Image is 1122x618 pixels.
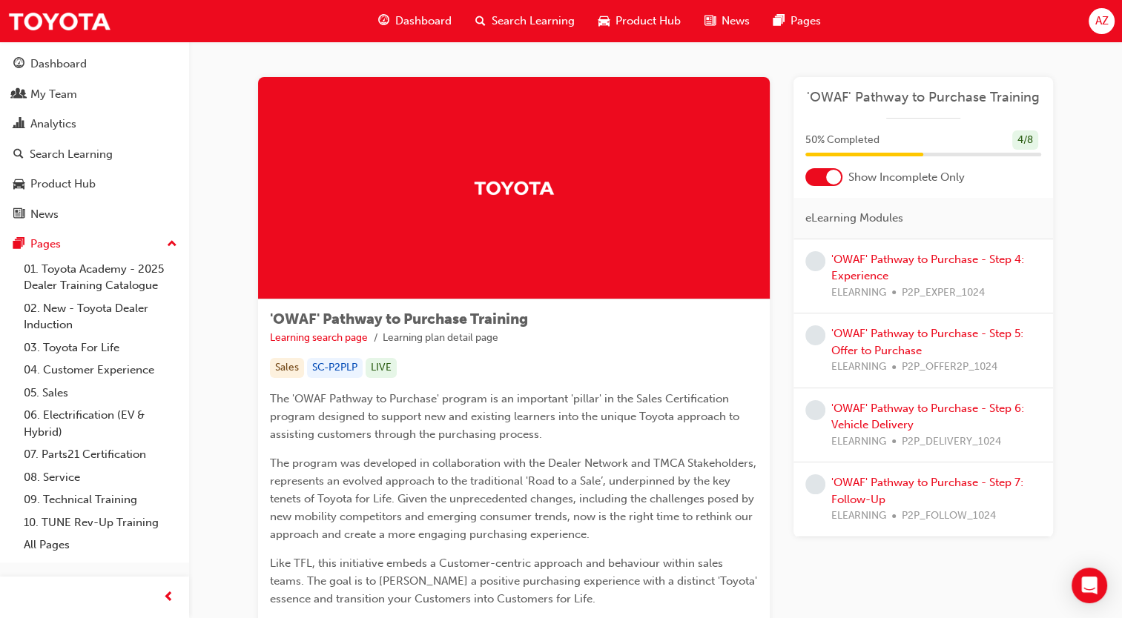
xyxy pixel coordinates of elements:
div: Open Intercom Messenger [1072,568,1107,603]
span: news-icon [13,208,24,222]
span: news-icon [704,12,716,30]
span: car-icon [13,178,24,191]
span: prev-icon [163,588,174,607]
a: 'OWAF' Pathway to Purchase - Step 6: Vehicle Delivery [831,402,1024,432]
a: 10. TUNE Rev-Up Training [18,511,183,534]
a: news-iconNews [693,6,762,36]
a: 02. New - Toyota Dealer Induction [18,297,183,336]
a: car-iconProduct Hub [587,6,693,36]
span: learningRecordVerb_NONE-icon [805,474,825,494]
a: 05. Sales [18,382,183,405]
button: Pages [6,230,183,258]
div: SC-P2PLP [307,358,363,378]
a: My Team [6,81,183,108]
a: 01. Toyota Academy - 2025 Dealer Training Catalogue [18,258,183,297]
a: Search Learning [6,141,183,168]
span: learningRecordVerb_NONE-icon [805,400,825,420]
div: Product Hub [30,176,96,193]
div: LIVE [366,358,397,378]
span: people-icon [13,88,24,102]
span: 'OWAF' Pathway to Purchase Training [270,310,528,328]
span: ELEARNING [831,433,886,451]
span: learningRecordVerb_NONE-icon [805,251,825,271]
span: Search Learning [492,13,575,30]
a: guage-iconDashboard [366,6,463,36]
div: Search Learning [30,146,113,163]
a: Dashboard [6,50,183,78]
span: Dashboard [395,13,452,30]
span: pages-icon [13,238,24,251]
a: 'OWAF' Pathway to Purchase - Step 7: Follow-Up [831,476,1023,506]
img: Trak [7,4,111,38]
span: ELEARNING [831,359,886,376]
a: 08. Service [18,466,183,489]
span: Show Incomplete Only [848,169,965,186]
span: Product Hub [616,13,681,30]
div: Dashboard [30,56,87,73]
span: 50 % Completed [805,132,880,149]
button: AZ [1089,8,1115,34]
span: pages-icon [773,12,785,30]
li: Learning plan detail page [383,330,498,347]
span: P2P_EXPER_1024 [902,285,985,302]
a: All Pages [18,534,183,556]
span: guage-icon [13,58,24,71]
a: Analytics [6,110,183,138]
span: up-icon [167,235,177,254]
a: 09. Technical Training [18,488,183,511]
span: car-icon [598,12,610,30]
div: My Team [30,86,77,103]
span: P2P_OFFER2P_1024 [902,359,997,376]
span: Like TFL, this initiative embeds a Customer-centric approach and behaviour within sales teams. Th... [270,556,760,605]
a: Product Hub [6,170,183,198]
a: 04. Customer Experience [18,359,183,382]
span: ELEARNING [831,508,886,525]
div: 4 / 8 [1012,130,1038,150]
span: chart-icon [13,118,24,131]
a: 03. Toyota For Life [18,336,183,359]
span: eLearning Modules [805,210,903,227]
span: P2P_FOLLOW_1024 [902,508,996,525]
a: News [6,201,183,228]
div: Analytics [30,116,76,133]
span: search-icon [13,148,24,162]
div: Sales [270,358,304,378]
span: guage-icon [378,12,389,30]
span: learningRecordVerb_NONE-icon [805,325,825,345]
span: AZ [1095,13,1108,30]
a: 'OWAF' Pathway to Purchase - Step 4: Experience [831,253,1024,283]
span: P2P_DELIVERY_1024 [902,433,1001,451]
a: 'OWAF' Pathway to Purchase Training [805,89,1041,106]
span: The 'OWAF Pathway to Purchase' program is an important 'pillar' in the Sales Certification progra... [270,392,742,441]
span: ELEARNING [831,285,886,302]
a: 07. Parts21 Certification [18,443,183,466]
span: Pages [791,13,821,30]
span: search-icon [475,12,486,30]
a: 'OWAF' Pathway to Purchase - Step 5: Offer to Purchase [831,327,1023,357]
a: search-iconSearch Learning [463,6,587,36]
button: DashboardMy TeamAnalyticsSearch LearningProduct HubNews [6,47,183,230]
span: The program was developed in collaboration with the Dealer Network and TMCA Stakeholders, represe... [270,456,759,541]
img: Trak [473,175,555,201]
a: Learning search page [270,331,368,344]
a: pages-iconPages [762,6,833,36]
div: Pages [30,236,61,253]
span: News [722,13,750,30]
a: 06. Electrification (EV & Hybrid) [18,404,183,443]
div: News [30,206,59,223]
